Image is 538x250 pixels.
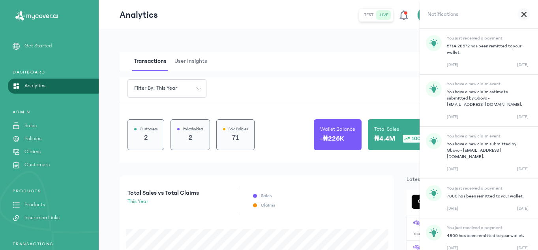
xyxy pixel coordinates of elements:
button: TOHello [PERSON_NAME] [417,7,517,23]
p: Wallet Balance [320,125,355,133]
p: You have a new claim estimate submitted by Gbovo - [EMAIL_ADDRESS][DOMAIN_NAME]. [413,231,490,237]
span: Transactions [132,52,168,71]
p: 7800 has been remitted to your wallet. [447,193,529,199]
p: [DATE] [447,62,458,68]
p: Sales [261,193,272,199]
p: [DATE] [517,114,529,120]
p: Policies [24,135,41,143]
button: Transactions [132,52,173,71]
p: You just received a payment [447,35,529,41]
p: [DATE] [517,62,529,68]
p: Policyholders [183,126,203,132]
button: Filter by: this year [127,79,206,98]
p: You have a new claim event [447,133,529,139]
p: You just received a payment [447,225,529,231]
p: You have a new claim submitted by Gbovo - [EMAIL_ADDRESS][DOMAIN_NAME]. [447,141,529,160]
p: this year [127,197,199,206]
p: 2 [177,132,203,143]
span: User Insights [173,52,209,71]
p: Sold Policies [229,126,248,132]
button: test [361,10,377,20]
p: Analytics [120,9,158,21]
p: You just received a payment [447,185,529,192]
p: Customers [140,126,157,132]
p: 5714.28572 has been remitted to your wallet. [447,43,529,56]
button: live [377,10,392,20]
p: ₦4.4M [374,133,395,144]
p: Insurance Links [24,214,60,222]
p: [DATE] [447,166,458,172]
button: Claim [412,195,437,209]
p: [DATE] [517,166,529,172]
p: Claims [24,148,41,156]
div: TO [417,7,433,23]
p: You have a new claim event [447,81,529,87]
p: -₦226K [320,133,344,144]
div: 100% [403,135,426,143]
p: Total Sales vs Total Claims [127,188,199,197]
p: [DATE] [517,206,529,212]
p: Customers [24,161,50,169]
p: Get Started [24,42,52,50]
p: 71 [223,132,248,143]
p: [DATE] [447,114,458,120]
p: Total Sales [374,125,399,133]
span: Filter by: this year [129,84,182,92]
p: You have a new claim estimate submitted by Gbovo - [EMAIL_ADDRESS][DOMAIN_NAME]. [447,89,529,108]
p: Analytics [24,82,45,90]
p: Sales [24,122,37,130]
h1: Notifications [427,10,458,19]
p: 2 [134,132,157,143]
p: Products [24,201,45,209]
button: User Insights [173,52,214,71]
p: Claims [261,202,275,209]
p: 4800 has been remitted to your wallet. [447,233,529,239]
p: [DATE] [447,206,458,212]
p: Latest Activities [407,175,517,183]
